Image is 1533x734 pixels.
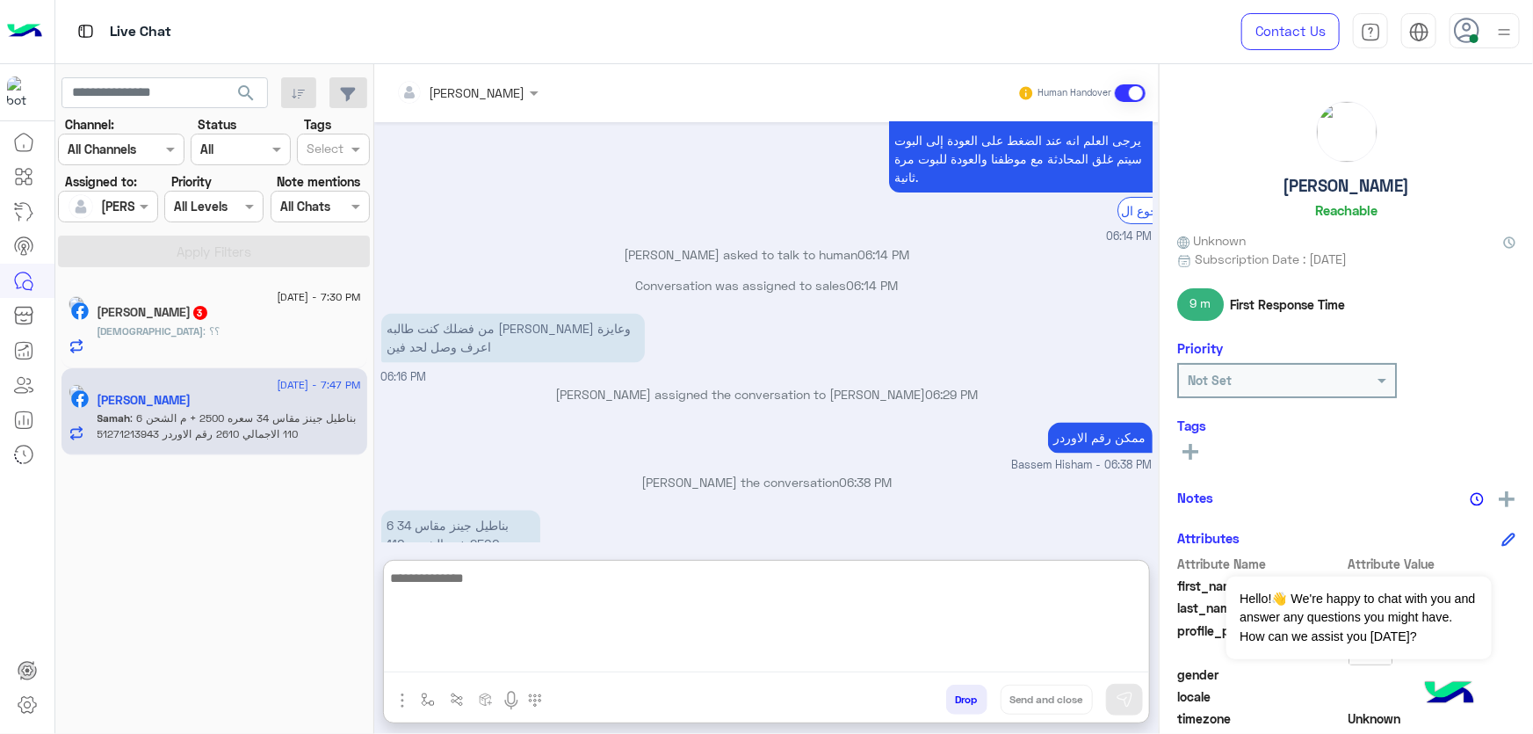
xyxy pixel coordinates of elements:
[1116,691,1133,709] img: send message
[1409,22,1429,42] img: tab
[71,390,89,408] img: Facebook
[304,115,331,134] label: Tags
[1349,709,1516,728] span: Unknown
[198,115,236,134] label: Status
[171,172,212,191] label: Priority
[98,324,204,338] span: [DEMOGRAPHIC_DATA]
[1107,229,1153,245] span: 06:14 PM
[1230,295,1345,314] span: First Response Time
[1195,250,1347,268] span: Subscription Date : [DATE]
[193,306,207,320] span: 3
[98,305,209,320] h5: Mohammed Al Mesh
[98,393,192,408] h5: Samah Elshazly
[1117,197,1201,224] div: الرجوع ال Bot
[69,194,93,219] img: defaultAdmin.png
[414,685,443,714] button: select flow
[1177,288,1224,320] span: 9 m
[58,236,370,267] button: Apply Filters
[1177,577,1345,595] span: first_name
[1315,202,1378,218] h6: Reachable
[946,685,987,715] button: Drop
[381,314,645,363] p: 18/8/2025, 6:16 PM
[1499,491,1515,507] img: add
[1177,490,1213,505] h6: Notes
[277,377,360,393] span: [DATE] - 7:47 PM
[1048,423,1153,454] p: 18/8/2025, 6:38 PM
[98,411,131,425] span: Samah
[69,296,84,312] img: picture
[1177,340,1223,356] h6: Priority
[69,384,84,400] img: picture
[1177,599,1345,617] span: last_name
[277,289,360,305] span: [DATE] - 7:30 PM
[846,279,898,294] span: 06:14 PM
[1349,687,1516,706] span: null
[65,115,114,134] label: Channel:
[1177,621,1345,662] span: profile_pic
[501,690,522,711] img: send voice note
[98,411,357,440] span: 6 بناطيل جينز مقاس 34 سعره 2500 + م الشحن 110 الاجمالي 2610 رقم الاوردر 51271213943
[381,245,1153,264] p: [PERSON_NAME] asked to talk to human
[1241,13,1340,50] a: Contact Us
[7,76,39,108] img: 713415422032625
[65,172,137,191] label: Assigned to:
[443,685,472,714] button: Trigger scenario
[1038,86,1111,100] small: Human Handover
[381,474,1153,492] p: [PERSON_NAME] the conversation
[1361,22,1381,42] img: tab
[1470,492,1484,506] img: notes
[1284,176,1410,196] h5: [PERSON_NAME]
[304,139,343,162] div: Select
[1001,685,1093,715] button: Send and close
[75,20,97,42] img: tab
[1349,665,1516,684] span: null
[1177,665,1345,684] span: gender
[421,693,435,707] img: select flow
[1177,709,1345,728] span: timezone
[1177,555,1345,573] span: Attribute Name
[889,88,1153,193] p: 18/8/2025, 6:14 PM
[1177,418,1515,433] h6: Tags
[479,693,493,707] img: create order
[925,388,978,403] span: 06:29 PM
[1419,664,1480,725] img: hulul-logo.png
[277,172,360,191] label: Note mentions
[381,386,1153,404] p: [PERSON_NAME] assigned the conversation to [PERSON_NAME]
[1493,21,1515,43] img: profile
[1177,687,1345,706] span: locale
[857,247,909,262] span: 06:14 PM
[381,371,427,384] span: 06:16 PM
[381,277,1153,295] p: Conversation was assigned to sales
[392,690,413,711] img: send attachment
[1177,231,1246,250] span: Unknown
[1226,577,1491,659] span: Hello!👋 We're happy to chat with you and answer any questions you might have. How can we assist y...
[1353,13,1388,50] a: tab
[235,83,257,104] span: search
[1317,102,1377,162] img: picture
[1012,458,1153,475] span: Bassem Hisham - 06:38 PM
[225,77,268,115] button: search
[110,20,171,44] p: Live Chat
[71,302,89,320] img: Facebook
[381,511,540,597] p: 18/8/2025, 7:47 PM
[450,693,464,707] img: Trigger scenario
[839,476,892,491] span: 06:38 PM
[204,324,221,338] span: ؟؟
[528,694,542,708] img: make a call
[1177,530,1240,546] h6: Attributes
[7,13,42,50] img: Logo
[472,685,501,714] button: create order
